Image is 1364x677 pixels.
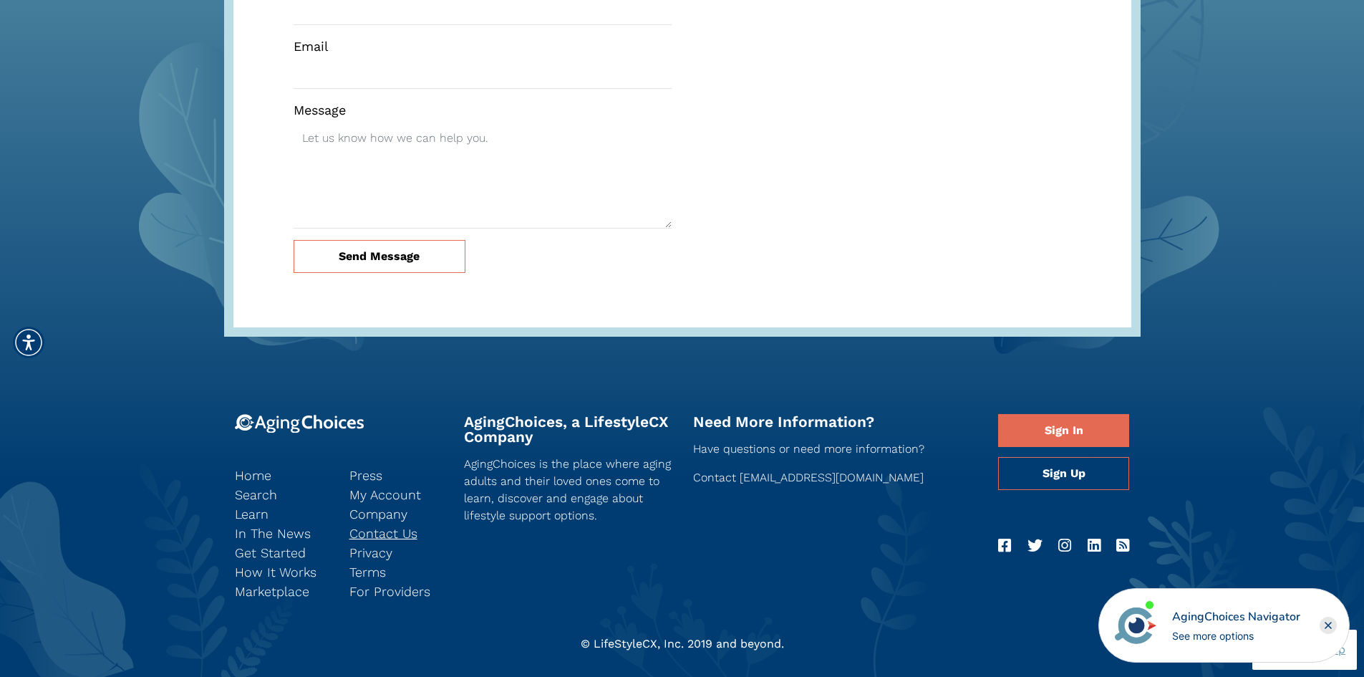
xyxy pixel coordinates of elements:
[224,635,1141,653] div: © LifeStyleCX, Inc. 2019 and beyond.
[1088,534,1101,557] a: LinkedIn
[1111,601,1160,650] img: avatar
[693,441,977,458] p: Have questions or need more information?
[1027,534,1043,557] a: Twitter
[235,562,328,582] a: How It Works
[349,524,442,543] a: Contact Us
[693,414,977,429] h2: Need More Information?
[349,485,442,504] a: My Account
[1320,617,1337,634] div: Close
[349,466,442,485] a: Press
[349,543,442,562] a: Privacy
[1116,534,1129,557] a: RSS Feed
[294,37,329,56] label: Email
[693,469,977,486] p: Contact
[235,543,328,562] a: Get Started
[235,504,328,524] a: Learn
[235,582,328,601] a: Marketplace
[235,414,364,433] img: 9-logo.svg
[464,414,672,444] h2: AgingChoices, a LifestyleCX Company
[235,466,328,485] a: Home
[349,504,442,524] a: Company
[998,534,1011,557] a: Facebook
[349,582,442,601] a: For Providers
[1172,608,1300,625] div: AgingChoices Navigator
[235,524,328,543] a: In The News
[294,240,465,273] button: Send Message
[235,485,328,504] a: Search
[740,471,924,484] a: [EMAIL_ADDRESS][DOMAIN_NAME]
[998,414,1129,447] a: Sign In
[1172,628,1300,643] div: See more options
[294,100,346,120] label: Message
[998,457,1129,490] a: Sign Up
[13,327,44,358] div: Accessibility Menu
[1058,534,1071,557] a: Instagram
[349,562,442,582] a: Terms
[464,456,672,524] p: AgingChoices is the place where aging adults and their loved ones come to learn, discover and eng...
